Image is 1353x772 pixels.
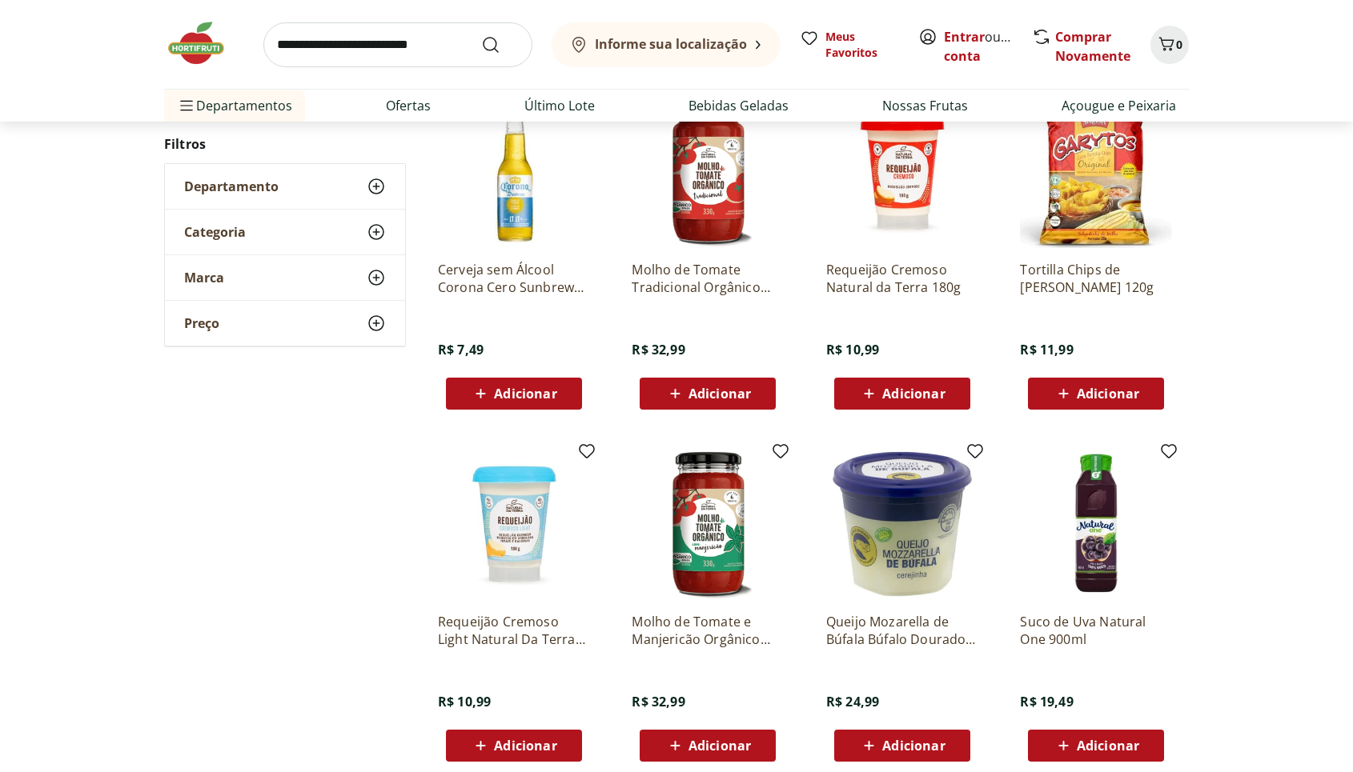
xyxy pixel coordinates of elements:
[826,341,879,358] span: R$ 10,99
[640,730,776,762] button: Adicionar
[826,448,978,600] img: Queijo Mozarella de Búfala Búfalo Dourado 150g
[165,210,405,254] button: Categoria
[184,315,219,331] span: Preço
[438,341,484,358] span: R$ 7,49
[595,35,747,53] b: Informe sua localização
[438,693,491,710] span: R$ 10,99
[438,613,590,648] a: Requeijão Cremoso Light Natural Da Terra 180g
[882,387,945,400] span: Adicionar
[481,35,520,54] button: Submit Search
[1020,341,1073,358] span: R$ 11,99
[826,96,978,248] img: Requeijão Cremoso Natural da Terra 180g
[524,96,595,115] a: Último Lote
[1020,693,1073,710] span: R$ 19,49
[1020,96,1172,248] img: Tortilla Chips de Milho Garytos Sequoia 120g
[825,29,899,61] span: Meus Favoritos
[632,693,685,710] span: R$ 32,99
[1020,448,1172,600] img: Suco de Uva Natural One 900ml
[552,22,781,67] button: Informe sua localização
[632,613,784,648] a: Molho de Tomate e Manjericão Orgânico Natural Da Terra 330g
[689,96,789,115] a: Bebidas Geladas
[177,86,196,125] button: Menu
[826,693,879,710] span: R$ 24,99
[1077,387,1139,400] span: Adicionar
[1055,28,1130,65] a: Comprar Novamente
[494,387,556,400] span: Adicionar
[446,378,582,410] button: Adicionar
[446,730,582,762] button: Adicionar
[438,261,590,296] a: Cerveja sem Álcool Corona Cero Sunbrew Long Neck 330ml
[1028,378,1164,410] button: Adicionar
[640,378,776,410] button: Adicionar
[263,22,532,67] input: search
[438,448,590,600] img: Requeijão Cremoso Light Natural Da Terra 180g
[1150,26,1189,64] button: Carrinho
[1062,96,1176,115] a: Açougue e Peixaria
[164,128,406,160] h2: Filtros
[1028,730,1164,762] button: Adicionar
[882,96,968,115] a: Nossas Frutas
[1020,613,1172,648] a: Suco de Uva Natural One 900ml
[184,224,246,240] span: Categoria
[944,27,1015,66] span: ou
[882,739,945,752] span: Adicionar
[689,387,751,400] span: Adicionar
[165,255,405,300] button: Marca
[494,739,556,752] span: Adicionar
[834,730,970,762] button: Adicionar
[632,261,784,296] a: Molho de Tomate Tradicional Orgânico Natural Da Terra 330g
[826,613,978,648] a: Queijo Mozarella de Búfala Búfalo Dourado 150g
[826,261,978,296] a: Requeijão Cremoso Natural da Terra 180g
[834,378,970,410] button: Adicionar
[184,178,279,194] span: Departamento
[1077,739,1139,752] span: Adicionar
[184,270,224,286] span: Marca
[438,96,590,248] img: Cerveja sem Álcool Corona Cero Sunbrew Long Neck 330ml
[165,164,405,209] button: Departamento
[1176,37,1182,52] span: 0
[386,96,431,115] a: Ofertas
[177,86,292,125] span: Departamentos
[632,448,784,600] img: Molho de Tomate e Manjericão Orgânico Natural Da Terra 330g
[165,301,405,346] button: Preço
[800,29,899,61] a: Meus Favoritos
[944,28,985,46] a: Entrar
[944,28,1032,65] a: Criar conta
[632,96,784,248] img: Molho de Tomate Tradicional Orgânico Natural Da Terra 330g
[1020,261,1172,296] a: Tortilla Chips de [PERSON_NAME] 120g
[689,739,751,752] span: Adicionar
[164,19,244,67] img: Hortifruti
[632,341,685,358] span: R$ 32,99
